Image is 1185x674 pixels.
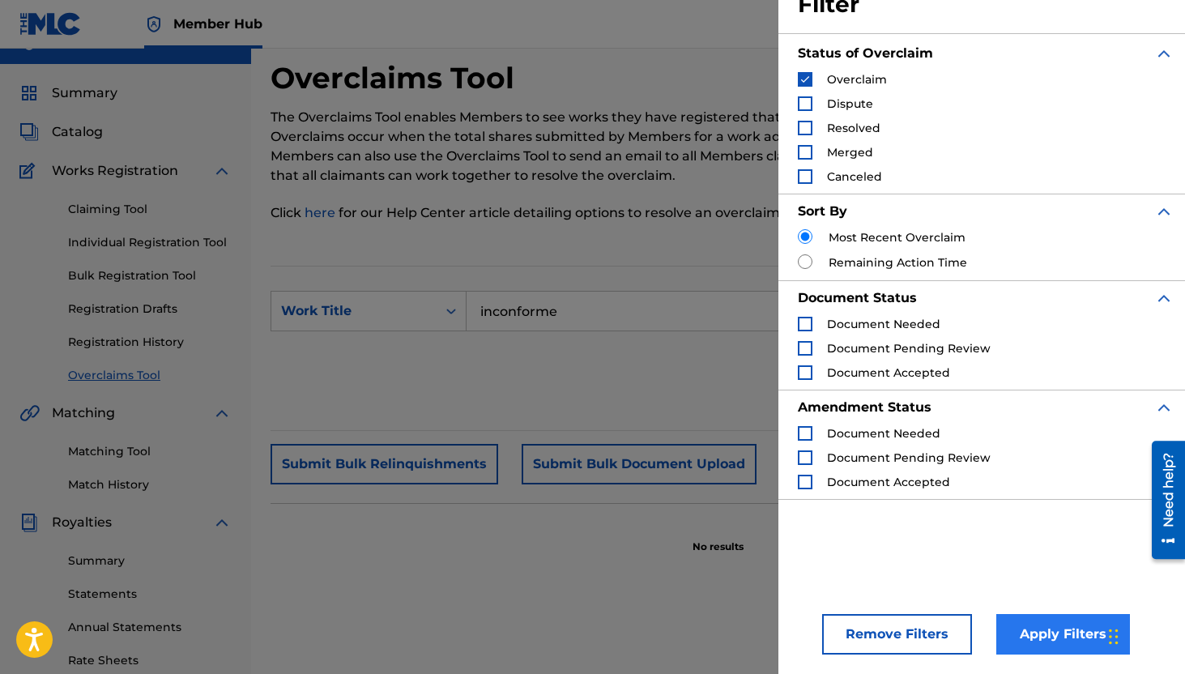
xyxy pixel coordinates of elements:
img: Catalog [19,122,39,142]
button: Submit Bulk Document Upload [522,444,757,484]
a: Matching Tool [68,443,232,460]
img: expand [212,161,232,181]
a: CatalogCatalog [19,122,103,142]
strong: Sort By [798,203,847,219]
span: Document Needed [827,426,940,441]
span: Canceled [827,169,882,184]
span: Member Hub [173,15,262,33]
img: expand [212,403,232,423]
img: Summary [19,83,39,103]
button: Remove Filters [822,614,972,655]
a: Match History [68,476,232,493]
span: Catalog [52,122,103,142]
a: Rate Sheets [68,652,232,669]
strong: Document Status [798,290,917,305]
a: here [305,205,339,220]
span: Summary [52,83,117,103]
img: Matching [19,403,40,423]
img: Royalties [19,513,39,532]
label: Most Recent Overclaim [829,229,965,246]
a: Summary [68,552,232,569]
a: Claiming Tool [68,201,232,218]
span: Works Registration [52,161,178,181]
span: Dispute [827,96,873,111]
img: expand [1154,288,1174,308]
img: expand [1154,44,1174,63]
img: expand [1154,202,1174,221]
img: MLC Logo [19,12,82,36]
div: Drag [1109,612,1119,661]
iframe: Resource Center [1140,434,1185,565]
button: Apply Filters [996,614,1130,655]
span: Document Accepted [827,475,950,489]
span: Document Accepted [827,365,950,380]
strong: Amendment Status [798,399,931,415]
img: Works Registration [19,161,40,181]
a: SummarySummary [19,83,117,103]
p: No results [693,520,744,554]
a: Registration Drafts [68,301,232,318]
iframe: Chat Widget [1104,596,1185,674]
a: Annual Statements [68,619,232,636]
span: Overclaim [827,72,887,87]
span: Document Pending Review [827,450,991,465]
a: Statements [68,586,232,603]
span: Resolved [827,121,880,135]
a: Bulk Registration Tool [68,267,232,284]
span: Document Pending Review [827,341,991,356]
img: checkbox [799,74,811,85]
form: Search Form [271,291,1166,406]
p: The Overclaims Tool enables Members to see works they have registered that are in overclaim. Over... [271,108,960,186]
span: Document Needed [827,317,940,331]
a: Individual Registration Tool [68,234,232,251]
span: Merged [827,145,873,160]
strong: Status of Overclaim [798,45,933,61]
img: expand [212,513,232,532]
button: Submit Bulk Relinquishments [271,444,498,484]
span: Matching [52,403,115,423]
a: Registration History [68,334,232,351]
label: Remaining Action Time [829,254,967,271]
img: Top Rightsholder [144,15,164,34]
h2: Overclaims Tool [271,60,522,96]
p: Click for our Help Center article detailing options to resolve an overclaim. [271,203,960,223]
a: Overclaims Tool [68,367,232,384]
img: expand [1154,398,1174,417]
span: Royalties [52,513,112,532]
div: Work Title [281,301,427,321]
